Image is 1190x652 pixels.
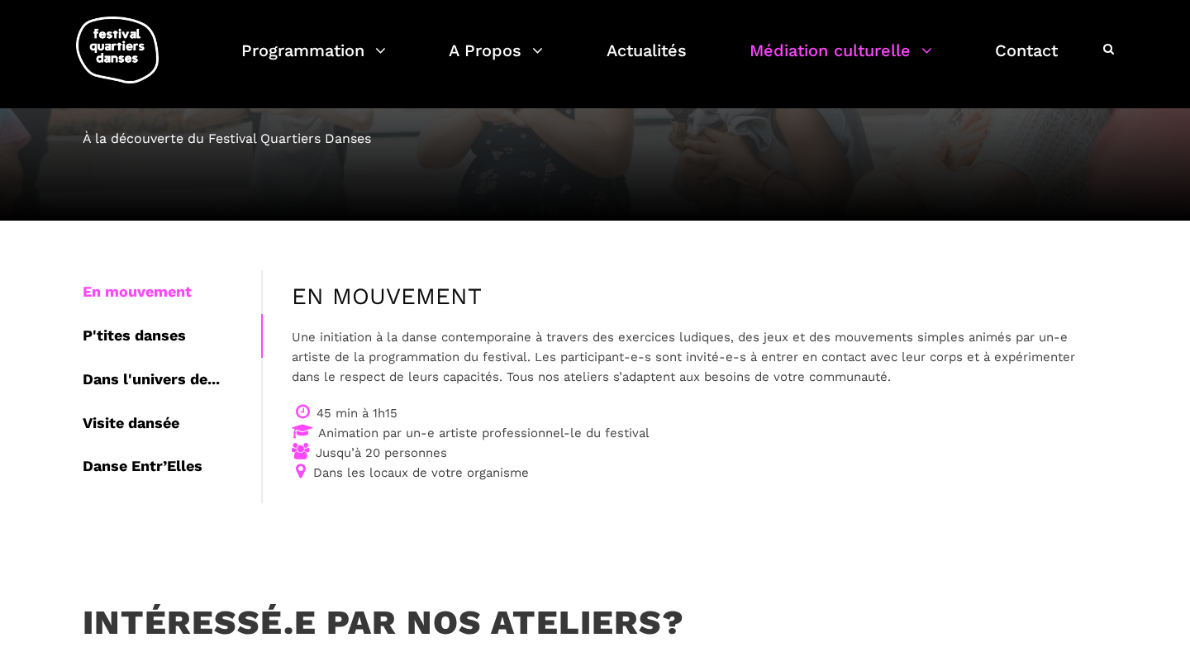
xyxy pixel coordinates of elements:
[995,36,1058,85] a: Contact
[750,36,932,85] a: Médiation culturelle
[83,270,261,314] div: En mouvement
[83,402,261,445] div: Visite dansée
[292,403,1078,483] p: 45 min à 1h15 Animation par un-e artiste professionnel-le du festival Jusqu’à 20 personnes Dans l...
[83,358,261,402] div: Dans l'univers de...
[76,17,159,83] img: logo-fqd-med
[83,128,1107,150] div: À la découverte du Festival Quartiers Danses
[83,445,261,488] div: Danse Entr’Elles
[292,327,1078,387] p: Une initiation à la danse contemporaine à travers des exercices ludiques, des jeux et des mouveme...
[607,36,687,85] a: Actualités
[449,36,543,85] a: A Propos
[83,314,261,358] div: P'tites danses
[83,602,684,644] h3: Intéressé.e par nos ateliers?
[241,36,386,85] a: Programmation
[292,283,1078,311] h4: EN MOUVEMENT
